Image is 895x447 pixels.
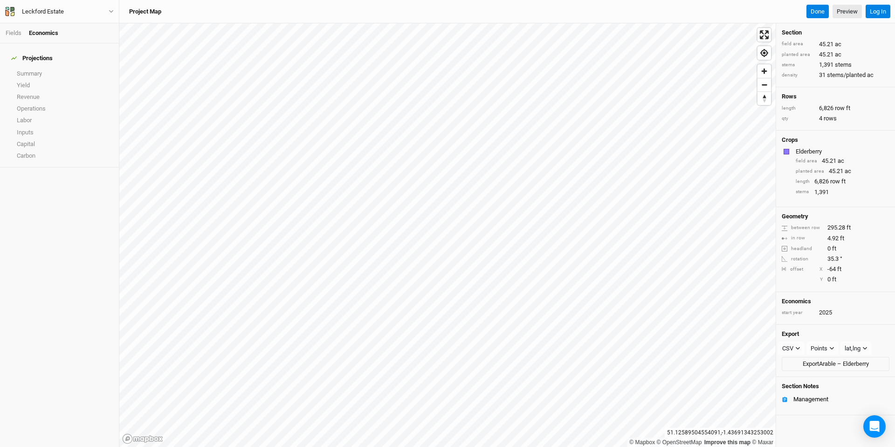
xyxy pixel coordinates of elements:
h4: Section [782,29,889,36]
a: Preview [833,5,862,19]
div: stems [782,62,814,69]
span: ft [847,223,851,232]
h4: Economics [782,298,889,305]
h4: Geometry [782,213,808,220]
button: Enter fullscreen [757,28,771,42]
button: Leckford Estate [5,7,114,17]
div: stems [796,189,810,196]
div: planted area [782,51,814,58]
span: ac [835,50,841,59]
div: Management [793,396,889,403]
div: 4.92 [782,234,889,243]
div: 2025 [819,308,832,317]
div: Leckford Estate [22,7,64,16]
div: start year [782,309,814,316]
span: row ft [835,104,850,112]
div: between row [782,224,823,231]
div: 1,391 [782,61,889,69]
span: rows [824,114,837,123]
div: density [782,72,814,79]
div: 6,826 [782,104,889,112]
span: ft [840,234,844,243]
div: field area [782,41,814,48]
button: Zoom in [757,64,771,78]
div: 0 [782,244,836,253]
a: Maxar [752,439,773,446]
span: ft [832,275,836,284]
button: CSV [778,342,805,356]
div: 45.21 [796,167,889,175]
div: in row [782,235,823,242]
div: Points [811,344,827,353]
span: row ft [830,177,846,186]
div: 45.21 [796,157,889,165]
button: Management [776,394,895,405]
span: Reset bearing to north [757,92,771,105]
div: 45.21 [782,50,889,59]
button: Reset bearing to north [757,91,771,105]
div: length [796,178,810,185]
button: Points [806,342,839,356]
div: Elderberry [796,147,888,156]
div: Economics [29,29,58,37]
div: Projections [11,55,53,62]
a: Fields [6,29,21,36]
div: -64 [782,265,889,273]
h4: Export [782,330,889,338]
div: headland [782,245,823,252]
a: OpenStreetMap [657,439,702,446]
span: ft [837,265,841,273]
button: ExportArable – Elderberry [782,357,889,371]
div: 0 [782,275,889,284]
div: CSV [782,344,793,353]
button: Find my location [757,46,771,60]
div: 51.12589504554091 , -1.43691343253002 [665,428,776,438]
div: rotation [782,256,823,263]
span: ft [832,244,836,253]
button: Done [806,5,829,19]
div: field area [796,158,817,165]
div: offset [790,266,803,273]
div: 4 [782,114,889,123]
h4: Rows [782,93,889,100]
a: Mapbox [629,439,655,446]
span: stems/planted ac [827,71,874,79]
div: Open Intercom Messenger [863,415,886,438]
span: stems [835,61,852,69]
div: 1,391 [796,188,889,196]
button: Log In [866,5,890,19]
div: lat,lng [845,344,861,353]
div: 35.3 [782,255,889,263]
span: ac [835,40,841,49]
div: 45.21 [782,40,889,49]
span: Section Notes [782,383,819,390]
div: qty [782,115,814,122]
div: length [782,105,814,112]
button: lat,lng [840,342,872,356]
h4: Crops [782,136,798,144]
button: Zoom out [757,78,771,91]
canvas: Map [119,23,776,447]
a: Mapbox logo [122,433,163,444]
div: planted area [796,168,824,175]
div: Y [790,276,823,283]
div: X [819,266,823,273]
a: Improve this map [704,439,750,446]
h3: Project Map [129,8,161,15]
div: 6,826 [796,177,889,186]
span: ° [840,255,842,263]
span: ac [845,167,851,175]
span: ac [838,157,844,165]
div: 31 [782,71,889,79]
div: 295.28 [782,223,889,232]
